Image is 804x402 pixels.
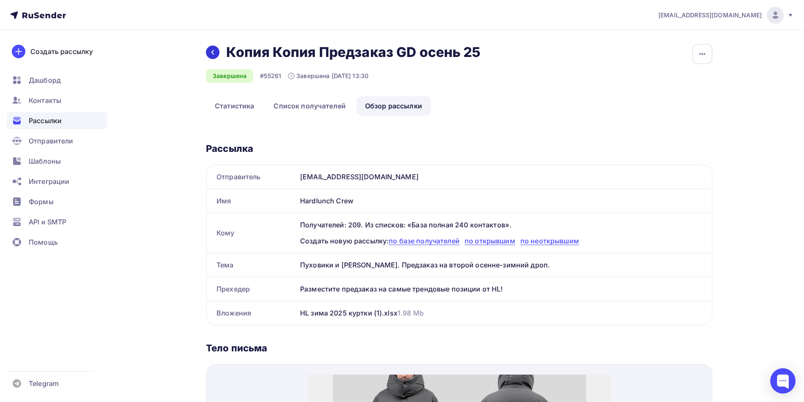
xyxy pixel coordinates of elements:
div: Тело письма [206,342,712,354]
span: по открывшим [465,237,515,245]
div: Пуховики и [PERSON_NAME]. Предзаказ на второй осенне-зимний дроп. [297,253,712,277]
div: Создать новую рассылку: [300,236,702,246]
a: Рассылки [7,112,107,129]
h2: Копия Копия Предзаказ GD осень 25 [226,44,481,61]
div: Кому [206,221,297,245]
strong: по кнопке ниже [165,183,223,192]
strong: до [DATE] [198,138,235,146]
div: Предзаказ по этому дропу собираем [38,137,266,148]
div: [EMAIL_ADDRESS][DOMAIN_NAME] [297,165,712,189]
span: Рассылки [29,116,62,126]
div: Скачиваем бланк-заказа , заполняем и отправляем нам ответным письмом. [38,160,266,204]
a: Скачать бланк предзаказа [90,261,214,286]
div: Завершена [DATE] 13:30 [288,72,368,80]
a: Статистика [206,96,263,116]
div: HL зима 2025 куртки (1).xlsx [300,308,424,318]
span: Шаблоны [29,156,61,166]
div: #55261 [260,72,281,80]
a: Список получателей [265,96,355,116]
span: Контакты [29,95,61,105]
span: Помощь [29,237,58,247]
a: Обзор рассылки [356,96,431,116]
a: Дашборд [7,72,107,89]
div: Отправитель [206,165,297,189]
strong: Как принять участие в предзаказе? [85,162,219,170]
span: по неоткрывшим [520,237,579,245]
div: Рассылка [206,143,712,154]
div: Имя [206,189,297,213]
span: Отправители [29,136,73,146]
div: Разместите предзаказ на самые трендовые позиции от HL! [297,277,712,301]
a: Отправители [7,132,107,149]
div: Вложения [206,301,297,325]
a: Шаблоны [7,153,107,170]
div: Получателей: 209. Из списков: «База полная 240 контактов». [300,220,702,230]
span: по базе получателей [389,237,460,245]
span: [EMAIL_ADDRESS][DOMAIN_NAME] [658,11,762,19]
div: Завершена [206,69,253,83]
div: Тема [206,253,297,277]
a: Формы [7,193,107,210]
span: Формы [29,197,54,207]
span: 1.98 Mb [398,309,424,317]
a: Контакты [7,92,107,109]
div: Создать рассылку [30,46,93,57]
div: Прехедер [206,277,297,301]
a: Фотоальбом всех моделей [89,223,215,248]
span: API и SMTP [29,217,66,227]
div: Hardlunch Crew [297,189,712,213]
span: Дашборд [29,75,61,85]
span: Telegram [29,378,59,389]
span: Интеграции [29,176,69,186]
a: [EMAIL_ADDRESS][DOMAIN_NAME] [658,7,794,24]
